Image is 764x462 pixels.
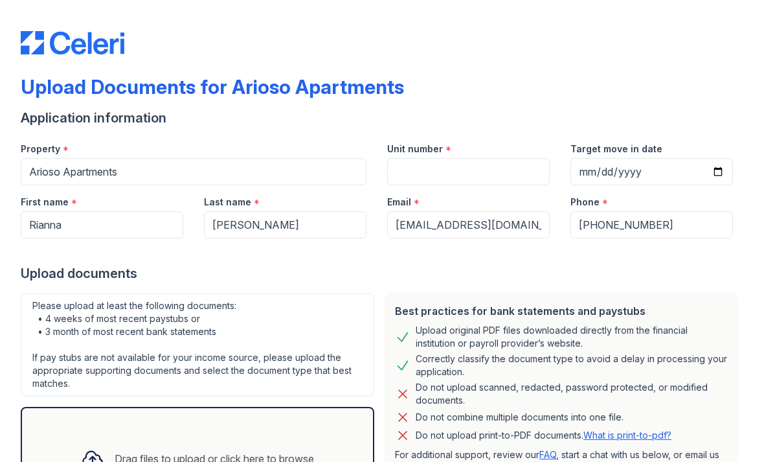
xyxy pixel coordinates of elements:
label: Target move in date [570,143,662,156]
div: Please upload at least the following documents: • 4 weeks of most recent paystubs or • 3 month of... [21,293,374,397]
a: FAQ [539,449,556,460]
label: Unit number [387,143,443,156]
div: Do not upload scanned, redacted, password protected, or modified documents. [416,381,728,407]
div: Upload Documents for Arioso Apartments [21,75,404,98]
label: Property [21,143,60,156]
div: Best practices for bank statements and paystubs [395,303,728,319]
div: Correctly classify the document type to avoid a delay in processing your application. [416,352,728,378]
label: Last name [204,196,251,209]
div: Upload documents [21,264,743,283]
div: Application information [21,109,743,127]
label: First name [21,196,69,209]
label: Email [387,196,411,209]
div: Do not combine multiple documents into one file. [416,410,624,425]
p: Do not upload print-to-PDF documents. [416,429,671,442]
img: CE_Logo_Blue-a8612792a0a2168367f1c8372b55b34899dd931a85d93a1a3d3e32e68fde9ad4.png [21,31,124,54]
div: Upload original PDF files downloaded directly from the financial institution or payroll provider’... [416,324,728,350]
a: What is print-to-pdf? [583,430,671,441]
label: Phone [570,196,600,209]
